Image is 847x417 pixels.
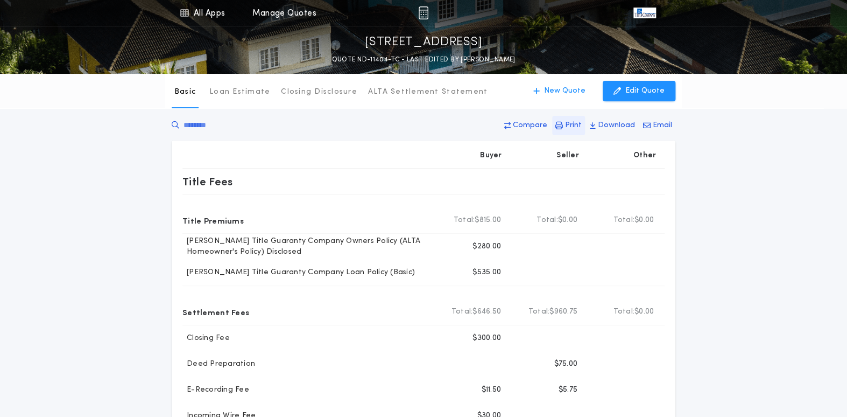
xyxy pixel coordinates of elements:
p: Download [598,120,635,131]
p: [PERSON_NAME] Title Guaranty Company Loan Policy (Basic) [182,267,415,278]
p: QUOTE ND-11404-TC - LAST EDITED BY [PERSON_NAME] [331,54,515,65]
b: Total: [451,307,473,317]
p: $75.00 [554,359,577,370]
p: $300.00 [472,333,501,344]
p: Buyer [480,150,502,161]
button: Download [587,116,638,135]
b: Total: [537,215,558,226]
span: $0.00 [634,215,654,226]
p: Compare [513,120,547,131]
span: $0.00 [558,215,577,226]
p: $5.75 [559,385,577,395]
button: Edit Quote [603,81,675,101]
img: img [418,6,428,19]
b: Total: [454,215,475,226]
button: Email [640,116,675,135]
p: [STREET_ADDRESS] [365,34,482,51]
p: Basic [174,87,196,98]
b: Total: [613,215,634,226]
p: [PERSON_NAME] Title Guaranty Company Owners Policy (ALTA Homeowner's Policy) Disclosed [182,236,433,258]
button: Print [552,116,585,135]
p: Closing Disclosure [281,87,357,98]
p: Seller [556,150,579,161]
p: Title Premiums [182,212,244,229]
span: $646.50 [472,307,501,317]
p: Deed Preparation [182,359,255,370]
span: $0.00 [634,307,654,317]
b: Total: [528,307,550,317]
p: Settlement Fees [182,303,249,321]
p: $11.50 [481,385,501,395]
p: $535.00 [472,267,501,278]
p: Title Fees [182,173,233,190]
span: $815.00 [475,215,501,226]
p: New Quote [544,86,585,96]
button: New Quote [523,81,596,101]
p: Email [653,120,672,131]
b: Total: [613,307,634,317]
p: $280.00 [472,241,501,252]
img: vs-icon [633,8,656,18]
p: E-Recording Fee [182,385,249,395]
button: Compare [501,116,550,135]
p: Other [633,150,656,161]
p: Edit Quote [625,86,665,96]
p: Loan Estimate [209,87,270,98]
p: Print [565,120,582,131]
p: ALTA Settlement Statement [368,87,488,98]
p: Closing Fee [182,333,230,344]
span: $960.75 [549,307,577,317]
